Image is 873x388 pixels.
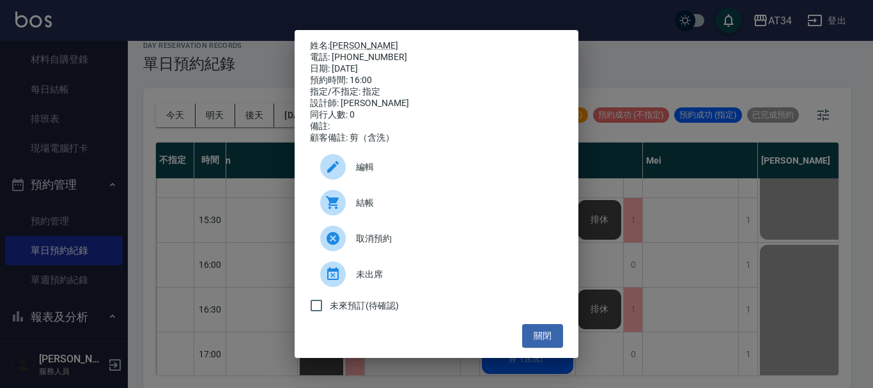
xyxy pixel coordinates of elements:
div: 顧客備註: 剪（含洗） [310,132,563,144]
span: 取消預約 [356,232,553,245]
span: 結帳 [356,196,553,210]
p: 姓名: [310,40,563,52]
div: 同行人數: 0 [310,109,563,121]
div: 未出席 [310,256,563,292]
span: 未出席 [356,268,553,281]
span: 編輯 [356,160,553,174]
span: 未來預訂(待確認) [330,299,399,313]
a: [PERSON_NAME] [330,40,398,50]
div: 取消預約 [310,221,563,256]
div: 指定/不指定: 指定 [310,86,563,98]
div: 日期: [DATE] [310,63,563,75]
div: 備註: [310,121,563,132]
div: 預約時間: 16:00 [310,75,563,86]
button: 關閉 [522,324,563,348]
a: 結帳 [310,185,563,221]
div: 設計師: [PERSON_NAME] [310,98,563,109]
div: 電話: [PHONE_NUMBER] [310,52,563,63]
div: 編輯 [310,149,563,185]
